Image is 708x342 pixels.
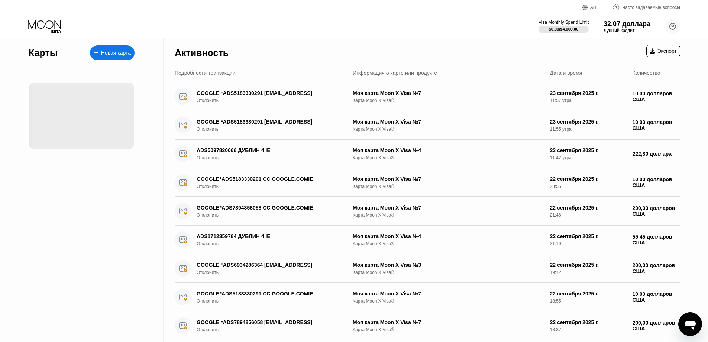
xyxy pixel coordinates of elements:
[197,212,219,218] font: Отклонить
[353,241,394,246] font: Карта Moon X Visa®
[353,291,421,297] font: Моя карта Moon X Visa №7
[632,90,673,102] font: 10,00 долларов США
[550,147,599,153] font: 23 сентября 2025 г.
[549,27,579,31] div: $0.00 / $4,000.00
[550,176,599,182] font: 22 сентября 2025 г.
[550,127,572,132] font: 11:55 утра
[197,119,312,125] font: GOOGLE *ADS5183330291 [EMAIL_ADDRESS]
[197,127,219,132] font: Отклонить
[550,119,599,125] font: 23 сентября 2025 г.
[175,48,229,58] font: Активность
[29,48,58,58] font: Карты
[175,168,680,197] div: GOOGLE*ADS5183330291 CC GOOGLE.COMIEОтклонитьМоя карта Moon X Visa №7Карта Moon X Visa®22 сентябр...
[353,155,394,160] font: Карта Moon X Visa®
[353,119,421,125] font: Моя карта Moon X Visa №7
[632,234,673,246] font: 55,45 долларов США
[632,291,673,303] font: 10,00 долларов США
[353,127,394,132] font: Карта Moon X Visa®
[632,205,676,217] font: 200,00 долларов США
[353,176,421,182] font: Моя карта Moon X Visa №7
[353,270,394,275] font: Карта Moon X Visa®
[550,70,582,76] font: Дата и время
[550,327,561,332] font: 18:37
[604,20,650,28] font: 32,07 доллара
[197,155,219,160] font: Отклонить
[590,5,597,10] font: АН
[353,212,394,218] font: Карта Moon X Visa®
[550,205,599,211] font: 22 сентября 2025 г.
[604,28,634,33] font: Лунный кредит
[550,98,572,103] font: 11:57 утра
[632,320,676,332] font: 200,00 долларов США
[632,119,673,131] font: 10,00 долларов США
[197,147,271,153] font: ADS5097820066 ДУБЛИН 4 IE
[582,4,605,11] div: АН
[175,70,236,76] font: Подробности транзакции
[197,233,271,239] font: ADS1712359784 ДУБЛИН 4 IE
[550,233,599,239] font: 22 сентября 2025 г.
[632,262,676,274] font: 200,00 долларов США
[197,298,219,304] font: Отклонить
[353,298,394,304] font: Карта Moon X Visa®
[622,5,680,10] font: Часто задаваемые вопросы
[550,319,599,325] font: 22 сентября 2025 г.
[175,140,680,168] div: ADS5097820066 ДУБЛИН 4 IEОтклонитьМоя карта Moon X Visa №4Карта Moon X Visa®23 сентября 2025 г.11...
[353,205,421,211] font: Моя карта Moon X Visa №7
[539,20,589,25] div: Visa Monthly Spend Limit
[353,98,394,103] font: Карта Moon X Visa®
[550,212,561,218] font: 21:46
[90,45,135,60] div: Новая карта
[197,319,312,325] font: GOOGLE *ADS7894856058 [EMAIL_ADDRESS]
[353,184,394,189] font: Карта Moon X Visa®
[646,45,680,57] div: Экспорт
[605,4,680,11] div: Часто задаваемые вопросы
[353,90,421,96] font: Моя карта Moon X Visa №7
[175,226,680,254] div: ADS1712359784 ДУБЛИН 4 IEОтклонитьМоя карта Moon X Visa №4Карта Moon X Visa®22 сентября 2025 г.21...
[550,90,599,96] font: 23 сентября 2025 г.
[632,176,673,188] font: 10,00 долларов США
[175,82,680,111] div: GOOGLE *ADS5183330291 [EMAIL_ADDRESS]ОтклонитьМоя карта Moon X Visa №7Карта Moon X Visa®23 сентяб...
[353,262,421,268] font: Моя карта Moon X Visa №3
[175,283,680,311] div: GOOGLE*ADS5183330291 CC GOOGLE.COMIEОтклонитьМоя карта Moon X Visa №7Карта Moon X Visa®22 сентябр...
[353,327,394,332] font: Карта Moon X Visa®
[550,262,599,268] font: 22 сентября 2025 г.
[353,147,421,153] font: Моя карта Moon X Visa №4
[197,270,219,275] font: Отклонить
[550,270,561,275] font: 19:12
[632,70,660,76] font: Количество
[175,197,680,226] div: GOOGLE*ADS7894856058 CC GOOGLE.COMIEОтклонитьМоя карта Moon X Visa №7Карта Moon X Visa®22 сентябр...
[197,98,219,103] font: Отклонить
[550,241,561,246] font: 21:19
[197,327,219,332] font: Отклонить
[197,205,313,211] font: GOOGLE*ADS7894856058 CC GOOGLE.COMIE
[175,311,680,340] div: GOOGLE *ADS7894856058 [EMAIL_ADDRESS]ОтклонитьМоя карта Moon X Visa №7Карта Moon X Visa®22 сентяб...
[550,184,561,189] font: 23:55
[197,262,312,268] font: GOOGLE *ADS6934286364 [EMAIL_ADDRESS]
[175,111,680,140] div: GOOGLE *ADS5183330291 [EMAIL_ADDRESS]ОтклонитьМоя карта Moon X Visa №7Карта Moon X Visa®23 сентяб...
[197,241,219,246] font: Отклонить
[197,176,313,182] font: GOOGLE*ADS5183330291 CC GOOGLE.COMIE
[550,155,572,160] font: 11:42 утра
[604,20,650,33] div: 32,07 доллараЛунный кредит
[175,254,680,283] div: GOOGLE *ADS6934286364 [EMAIL_ADDRESS]ОтклонитьМоя карта Moon X Visa №3Карта Moon X Visa®22 сентяб...
[550,291,599,297] font: 22 сентября 2025 г.
[632,151,672,157] font: 222,80 доллара
[550,298,561,304] font: 18:55
[353,319,421,325] font: Моя карта Moon X Visa №7
[678,312,702,336] iframe: Кнопка запуска окна обмена сообщениями
[197,90,312,96] font: GOOGLE *ADS5183330291 [EMAIL_ADDRESS]
[197,184,219,189] font: Отклонить
[539,20,589,33] div: Visa Monthly Spend Limit$0.00/$4,000.00
[353,233,421,239] font: Моя карта Moon X Visa №4
[353,70,437,76] font: Информация о карте или продукте
[101,50,131,56] font: Новая карта
[197,291,313,297] font: GOOGLE*ADS5183330291 CC GOOGLE.COMIE
[657,48,677,54] font: Экспорт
